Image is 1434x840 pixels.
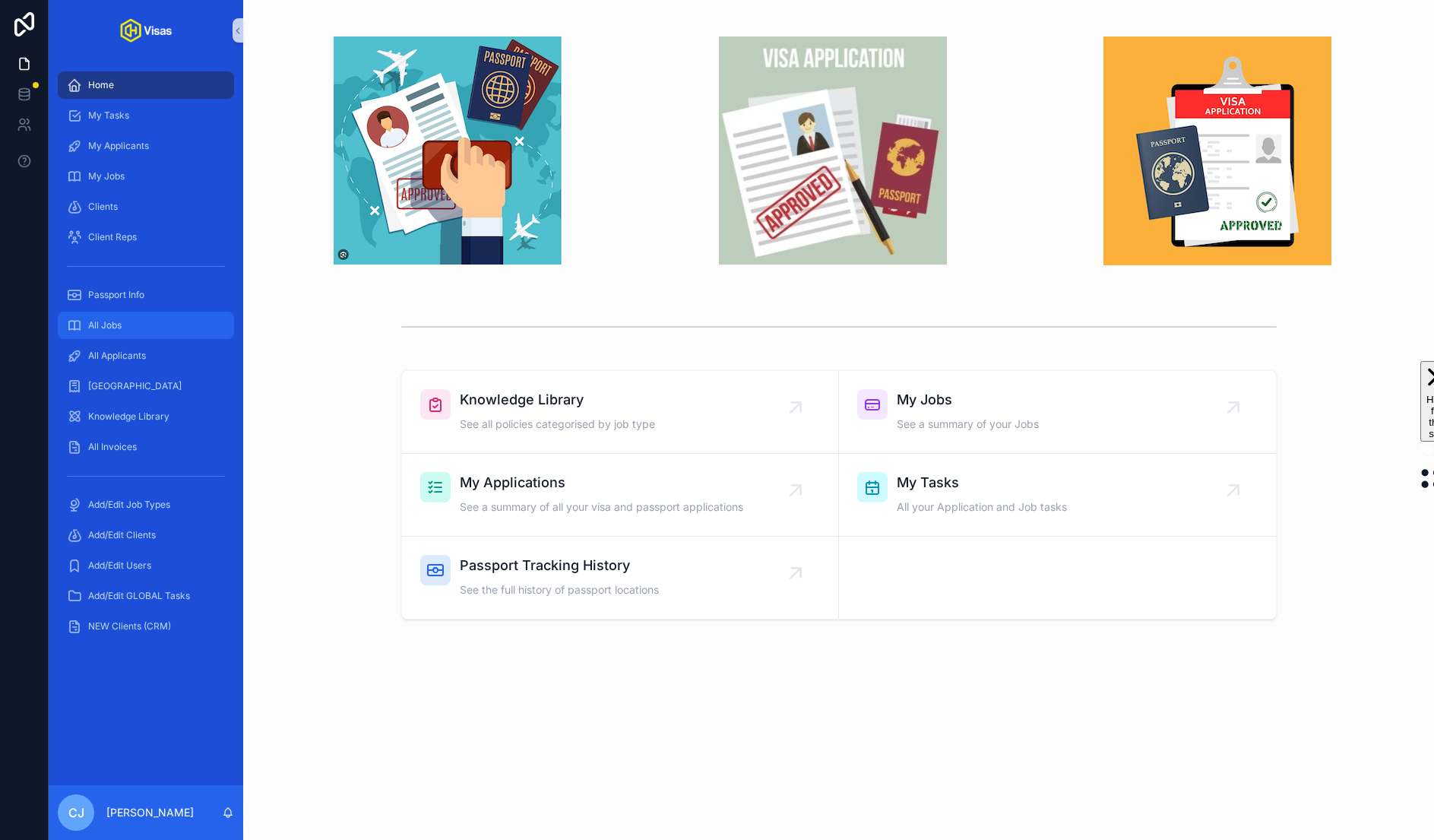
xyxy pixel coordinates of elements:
[88,109,129,122] span: My Tasks
[839,454,1276,537] a: My TasksAll your Application and Job tasks
[88,350,146,362] span: All Applicants
[58,403,234,430] a: Knowledge Library
[88,441,137,453] span: All Invoices
[88,231,137,243] span: Client Reps
[58,132,234,160] a: My Applicants
[897,499,1067,515] span: All your Application and Job tasks
[839,371,1276,454] a: My JobsSee a summary of your Jobs
[58,163,234,190] a: My Jobs
[58,71,234,99] a: Home
[897,472,1067,493] span: My Tasks
[120,18,172,43] img: App logo
[719,36,947,265] img: 23833-_img2.jpg
[58,193,234,220] a: Clients
[402,454,839,537] a: My ApplicationsSee a summary of all your visa and passport applications
[460,555,659,576] span: Passport Tracking History
[106,805,194,820] p: [PERSON_NAME]
[49,61,243,660] div: scrollable content
[1103,36,1331,265] img: 23834-_img3.png
[68,804,84,822] span: CJ
[88,140,149,152] span: My Applicants
[58,491,234,518] a: Add/Edit Job Types
[88,410,169,423] span: Knowledge Library
[402,537,839,619] a: Passport Tracking HistorySee the full history of passport locations
[88,170,125,182] span: My Jobs
[58,521,234,549] a: Add/Edit Clients
[402,371,839,454] a: Knowledge LibrarySee all policies categorised by job type
[460,389,655,410] span: Knowledge Library
[88,499,170,511] span: Add/Edit Job Types
[58,223,234,251] a: Client Reps
[58,613,234,640] a: NEW Clients (CRM)
[88,590,190,602] span: Add/Edit GLOBAL Tasks
[88,319,122,331] span: All Jobs
[88,79,114,91] span: Home
[58,372,234,400] a: [GEOGRAPHIC_DATA]
[58,552,234,579] a: Add/Edit Users
[88,559,151,572] span: Add/Edit Users
[58,312,234,339] a: All Jobs
[460,499,743,515] span: See a summary of all your visa and passport applications
[88,380,182,392] span: [GEOGRAPHIC_DATA]
[88,201,118,213] span: Clients
[88,529,156,541] span: Add/Edit Clients
[58,281,234,309] a: Passport Info
[897,389,1039,410] span: My Jobs
[58,582,234,610] a: Add/Edit GLOBAL Tasks
[460,582,659,598] span: See the full history of passport locations
[460,472,743,493] span: My Applications
[897,417,1039,432] span: See a summary of your Jobs
[58,102,234,129] a: My Tasks
[334,36,562,265] img: 23832-_img1.png
[58,433,234,461] a: All Invoices
[58,342,234,369] a: All Applicants
[88,289,144,301] span: Passport Info
[88,620,171,632] span: NEW Clients (CRM)
[460,417,655,432] span: See all policies categorised by job type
